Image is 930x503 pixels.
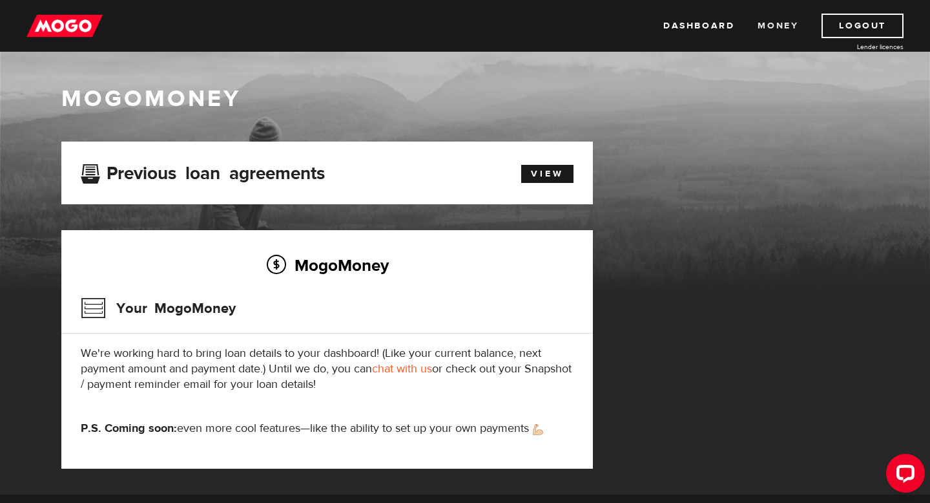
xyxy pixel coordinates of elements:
a: Dashboard [663,14,734,38]
h2: MogoMoney [81,251,573,279]
img: strong arm emoji [533,424,543,435]
p: We're working hard to bring loan details to your dashboard! (Like your current balance, next paym... [81,346,573,392]
h3: Your MogoMoney [81,292,236,325]
h1: MogoMoney [61,85,869,112]
a: Lender licences [807,42,904,52]
h3: Previous loan agreements [81,163,325,180]
strong: P.S. Coming soon: [81,421,177,436]
a: Logout [821,14,904,38]
p: even more cool features—like the ability to set up your own payments [81,421,573,436]
iframe: LiveChat chat widget [876,449,930,503]
img: mogo_logo-11ee424be714fa7cbb0f0f49df9e16ec.png [26,14,103,38]
a: chat with us [372,361,432,376]
a: Money [758,14,798,38]
a: View [521,165,573,183]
